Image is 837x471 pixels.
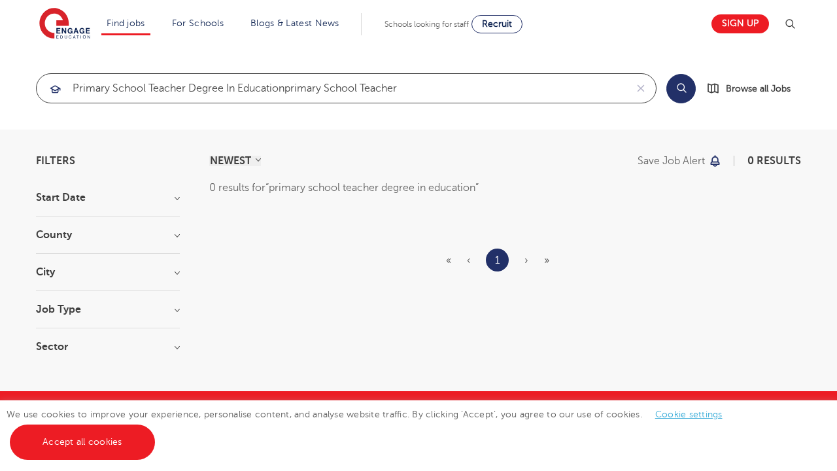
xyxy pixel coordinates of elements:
[37,74,626,103] input: Submit
[36,73,657,103] div: Submit
[544,254,549,266] span: »
[726,81,791,96] span: Browse all Jobs
[10,425,155,460] a: Accept all cookies
[209,179,801,196] div: 0 results for
[706,81,801,96] a: Browse all Jobs
[250,18,339,28] a: Blogs & Latest News
[711,14,769,33] a: Sign up
[36,341,180,352] h3: Sector
[495,252,500,269] a: 1
[467,254,470,266] span: ‹
[36,304,180,315] h3: Job Type
[36,267,180,277] h3: City
[638,156,705,166] p: Save job alert
[666,74,696,103] button: Search
[655,410,723,419] a: Cookie settings
[39,8,90,41] img: Engage Education
[36,192,180,203] h3: Start Date
[172,18,224,28] a: For Schools
[747,155,801,167] span: 0 results
[626,74,656,103] button: Clear
[36,230,180,240] h3: County
[265,182,479,194] q: primary school teacher degree in education
[446,254,451,266] span: «
[384,20,469,29] span: Schools looking for staff
[471,15,522,33] a: Recruit
[638,156,722,166] button: Save job alert
[36,156,75,166] span: Filters
[524,254,528,266] span: ›
[482,19,512,29] span: Recruit
[107,18,145,28] a: Find jobs
[7,410,736,447] span: We use cookies to improve your experience, personalise content, and analyse website traffic. By c...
